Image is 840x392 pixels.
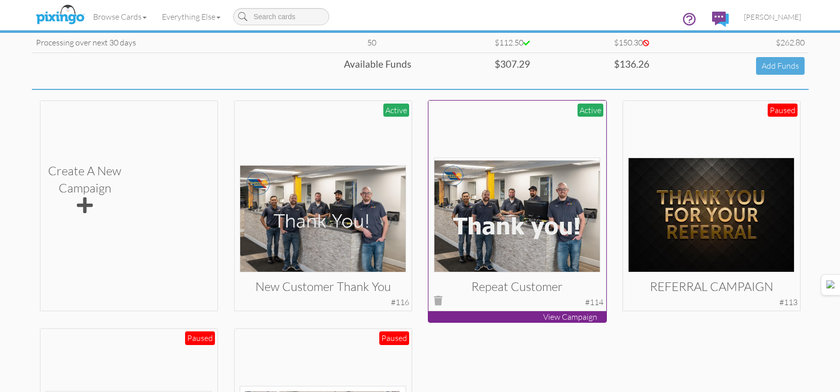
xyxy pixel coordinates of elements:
[391,297,409,308] div: #116
[585,297,603,308] div: #114
[185,331,215,345] div: Paused
[744,13,801,21] span: [PERSON_NAME]
[154,4,228,29] a: Everything Else
[768,104,798,117] div: Paused
[653,32,809,53] td: $262.80
[85,4,154,29] a: Browse Cards
[48,162,121,217] div: Create a new Campaign
[32,32,328,53] td: Processing over next 30 days
[736,4,809,30] a: [PERSON_NAME]
[636,280,787,293] h3: REFERRAL CAMPAIGN
[756,57,805,75] a: Add Funds
[428,311,606,323] p: View Campaign
[578,104,603,117] div: Active
[415,32,534,53] td: $112.50
[826,280,835,289] img: Detect Auto
[779,297,798,308] div: #113
[32,53,415,78] td: Available Funds
[328,32,415,53] td: 50
[379,331,409,345] div: Paused
[628,158,794,272] img: 110686-1-1706223091797-ef122b298b5fbd2b-qa.jpg
[534,32,653,53] td: $150.30
[33,3,87,28] img: pixingo logo
[441,280,593,293] h3: Repeat customer
[383,104,409,117] div: Active
[434,158,600,272] img: 113352-1-1711554205526-771a72a44d76862e-qa.jpg
[534,53,653,78] td: $136.26
[415,53,534,78] td: $307.29
[240,165,406,272] img: 113423-1-1711699226175-522fe32e714844b3-qa.jpg
[247,280,399,293] h3: New Customer Thank You
[712,12,729,27] img: comments.svg
[233,8,329,25] input: Search cards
